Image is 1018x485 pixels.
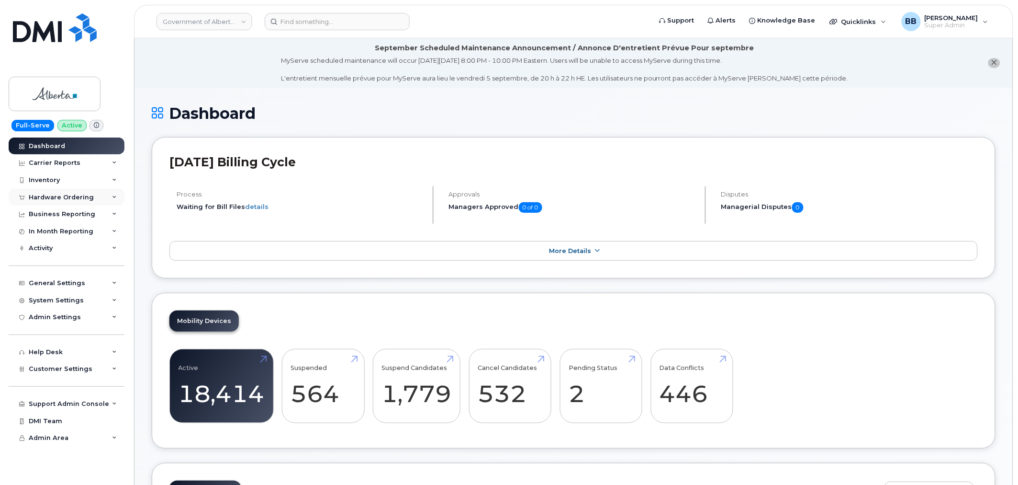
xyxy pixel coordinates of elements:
a: Active 18,414 [179,355,265,418]
li: Waiting for Bill Files [177,202,425,211]
div: September Scheduled Maintenance Announcement / Annonce D'entretient Prévue Pour septembre [375,43,754,53]
a: details [245,203,268,210]
h5: Managers Approved [449,202,697,213]
a: Suspend Candidates 1,779 [382,355,452,418]
h4: Disputes [721,191,978,198]
span: 0 of 0 [519,202,542,213]
a: Data Conflicts 446 [660,355,724,418]
button: close notification [988,58,1000,68]
h1: Dashboard [152,105,996,122]
div: MyServe scheduled maintenance will occur [DATE][DATE] 8:00 PM - 10:00 PM Eastern. Users will be u... [281,56,848,83]
a: Pending Status 2 [569,355,633,418]
a: Suspended 564 [291,355,356,418]
h5: Managerial Disputes [721,202,978,213]
a: Cancel Candidates 532 [478,355,542,418]
h4: Approvals [449,191,697,198]
h4: Process [177,191,425,198]
span: 0 [792,202,804,213]
a: Mobility Devices [169,311,239,332]
h2: [DATE] Billing Cycle [169,155,978,169]
span: More Details [549,247,592,254]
